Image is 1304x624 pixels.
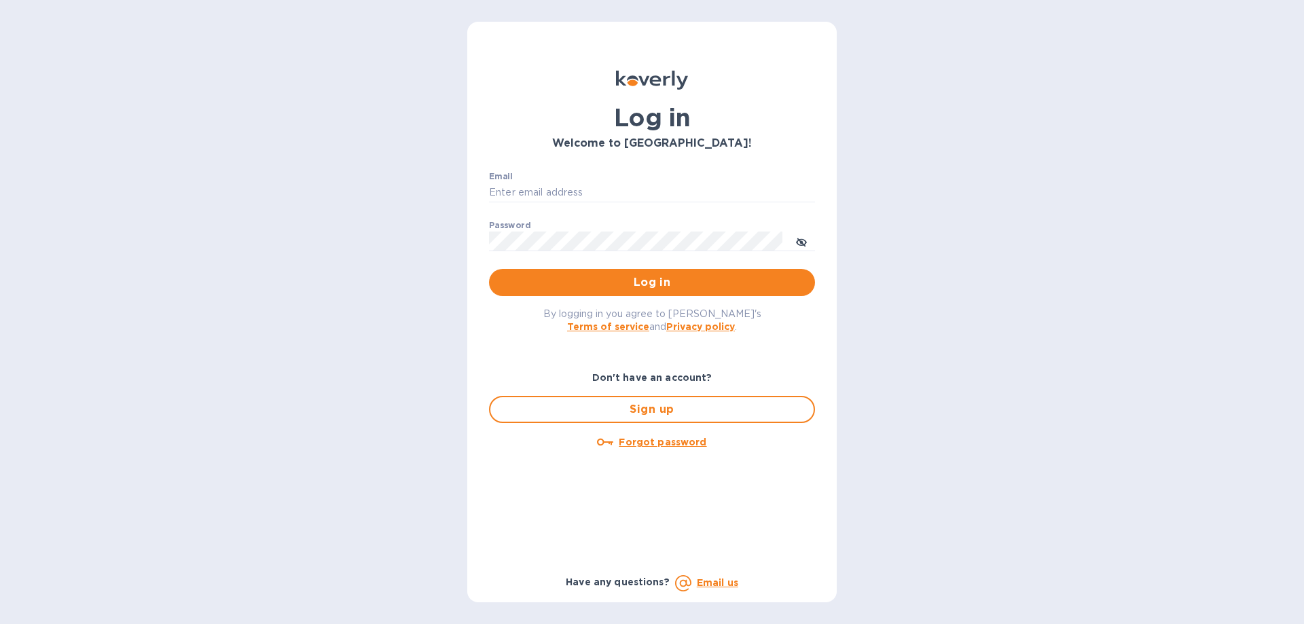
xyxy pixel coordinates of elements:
[489,103,815,132] h1: Log in
[501,401,803,418] span: Sign up
[489,172,513,181] label: Email
[489,269,815,296] button: Log in
[788,227,815,255] button: toggle password visibility
[543,308,761,332] span: By logging in you agree to [PERSON_NAME]'s and .
[567,321,649,332] a: Terms of service
[592,372,712,383] b: Don't have an account?
[500,274,804,291] span: Log in
[566,576,670,587] b: Have any questions?
[697,577,738,588] a: Email us
[489,137,815,150] h3: Welcome to [GEOGRAPHIC_DATA]!
[619,437,706,447] u: Forgot password
[489,396,815,423] button: Sign up
[666,321,735,332] a: Privacy policy
[616,71,688,90] img: Koverly
[489,221,530,230] label: Password
[489,183,815,203] input: Enter email address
